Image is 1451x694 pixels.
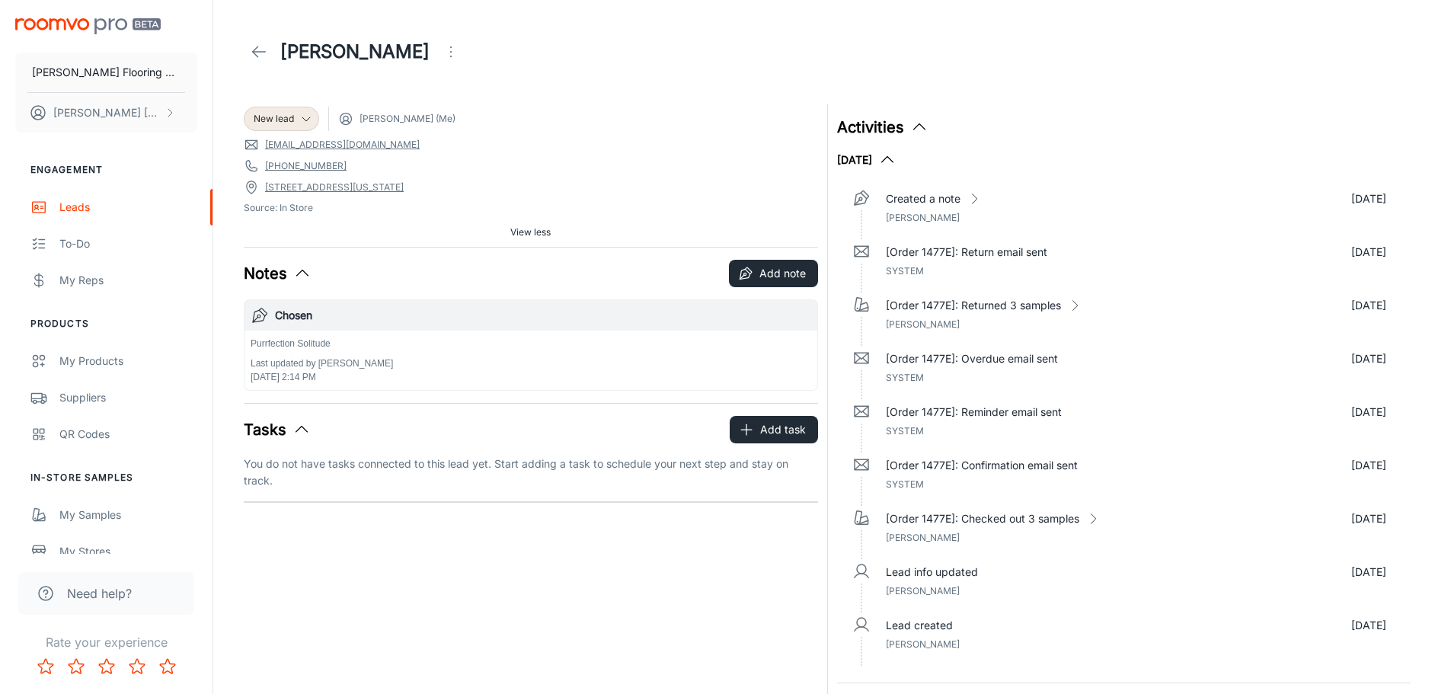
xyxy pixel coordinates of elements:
[244,300,817,390] button: ChosenPurrfection SolitudeLast updated by [PERSON_NAME][DATE] 2:14 PM
[12,633,200,651] p: Rate your experience
[15,53,197,92] button: [PERSON_NAME] Flooring Center
[886,244,1047,261] p: [Order 1477E]: Return email sent
[360,112,455,126] span: [PERSON_NAME] (Me)
[265,159,347,173] a: [PHONE_NUMBER]
[59,235,197,252] div: To-do
[886,425,924,437] span: System
[280,38,430,66] h1: [PERSON_NAME]
[244,107,319,131] div: New lead
[837,116,928,139] button: Activities
[30,651,61,682] button: Rate 1 star
[1351,350,1386,367] p: [DATE]
[15,18,161,34] img: Roomvo PRO Beta
[886,617,953,634] p: Lead created
[244,262,312,285] button: Notes
[1351,510,1386,527] p: [DATE]
[886,350,1058,367] p: [Order 1477E]: Overdue email sent
[61,651,91,682] button: Rate 2 star
[1351,297,1386,314] p: [DATE]
[15,93,197,133] button: [PERSON_NAME] [PERSON_NAME]
[254,112,294,126] span: New lead
[886,585,960,596] span: [PERSON_NAME]
[886,457,1078,474] p: [Order 1477E]: Confirmation email sent
[886,297,1061,314] p: [Order 1477E]: Returned 3 samples
[59,272,197,289] div: My Reps
[244,456,818,489] p: You do not have tasks connected to this lead yet. Start adding a task to schedule your next step ...
[244,418,311,441] button: Tasks
[275,307,811,324] h6: Chosen
[59,426,197,443] div: QR Codes
[251,370,393,384] p: [DATE] 2:14 PM
[510,225,551,239] span: View less
[886,510,1079,527] p: [Order 1477E]: Checked out 3 samples
[122,651,152,682] button: Rate 4 star
[59,353,197,369] div: My Products
[53,104,161,121] p: [PERSON_NAME] [PERSON_NAME]
[886,265,924,277] span: System
[504,221,557,244] button: View less
[886,532,960,543] span: [PERSON_NAME]
[837,151,896,169] button: [DATE]
[886,190,960,207] p: Created a note
[152,651,183,682] button: Rate 5 star
[59,543,197,560] div: My Stores
[265,138,420,152] a: [EMAIL_ADDRESS][DOMAIN_NAME]
[1351,404,1386,421] p: [DATE]
[729,260,818,287] button: Add note
[886,478,924,490] span: System
[32,64,181,81] p: [PERSON_NAME] Flooring Center
[59,507,197,523] div: My Samples
[886,404,1062,421] p: [Order 1477E]: Reminder email sent
[436,37,466,67] button: Open menu
[91,651,122,682] button: Rate 3 star
[1351,617,1386,634] p: [DATE]
[59,389,197,406] div: Suppliers
[1351,244,1386,261] p: [DATE]
[886,638,960,650] span: [PERSON_NAME]
[886,318,960,330] span: [PERSON_NAME]
[886,212,960,223] span: [PERSON_NAME]
[67,584,132,603] span: Need help?
[886,372,924,383] span: System
[59,199,197,216] div: Leads
[1351,457,1386,474] p: [DATE]
[886,564,978,580] p: Lead info updated
[244,201,818,215] span: Source: In Store
[1351,190,1386,207] p: [DATE]
[251,337,393,350] p: Purrfection Solitude
[730,416,818,443] button: Add task
[1351,564,1386,580] p: [DATE]
[251,357,393,370] p: Last updated by [PERSON_NAME]
[265,181,404,194] a: [STREET_ADDRESS][US_STATE]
